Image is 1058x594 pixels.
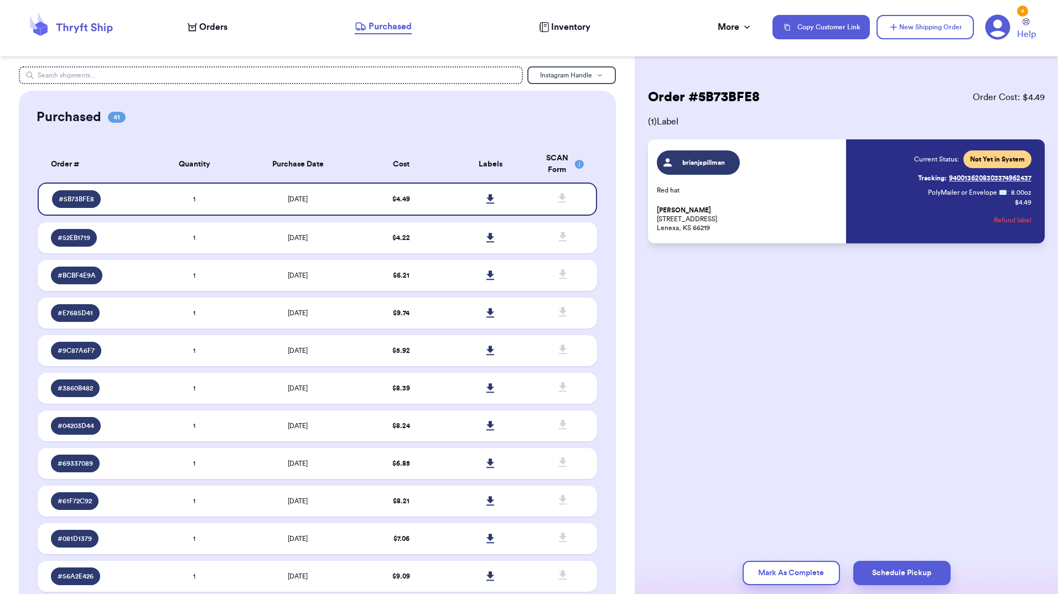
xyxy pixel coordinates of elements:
span: $ 8.39 [392,385,410,392]
span: # 61F72C92 [58,497,92,506]
span: : [1007,188,1009,197]
span: 1 [193,272,195,279]
span: [DATE] [288,347,308,354]
span: 1 [193,310,195,316]
span: 1 [193,535,195,542]
span: $ 7.06 [393,535,409,542]
span: Tracking: [918,174,947,183]
a: Help [1017,18,1036,41]
span: # 56A2E426 [58,572,94,581]
span: # 9C87A6F7 [58,346,95,355]
div: SCAN Form [542,153,584,176]
span: # E7685D41 [58,309,93,317]
h2: Order # 5B73BFE8 [648,88,760,106]
span: Inventory [551,20,590,34]
span: [DATE] [288,272,308,279]
span: $ 5.92 [392,347,410,354]
div: More [718,20,753,34]
span: $ 4.49 [392,196,410,202]
button: New Shipping Order [877,15,974,39]
button: Refund label [994,208,1031,232]
p: $ 4.49 [1015,198,1031,207]
span: $ 9.74 [393,310,409,316]
span: Not Yet in System [970,155,1025,164]
h2: Purchased [37,108,101,126]
p: [STREET_ADDRESS] Lenexa, KS 66219 [657,206,839,232]
input: Search shipments... [19,66,522,84]
a: Inventory [539,20,590,34]
button: Mark As Complete [743,561,840,585]
span: Order Cost: $ 4.49 [973,91,1045,104]
span: 1 [193,423,195,429]
span: [DATE] [288,235,308,241]
th: Cost [356,146,446,183]
span: [DATE] [288,196,308,202]
button: Copy Customer Link [772,15,870,39]
p: Red hat [657,186,839,195]
th: Order # [38,146,149,183]
span: PolyMailer or Envelope ✉️ [928,189,1007,196]
span: 8.00 oz [1011,188,1031,197]
span: ( 1 ) Label [648,115,1045,128]
span: brianjspillman [677,158,730,167]
span: [DATE] [288,460,308,467]
span: $ 8.24 [392,423,410,429]
span: [DATE] [288,573,308,580]
span: [DATE] [288,423,308,429]
span: # BCBF4E9A [58,271,96,280]
span: 1 [193,460,195,467]
th: Labels [446,146,536,183]
span: 1 [193,385,195,392]
span: $ 9.09 [392,573,410,580]
span: Orders [199,20,227,34]
span: # 04203D44 [58,421,94,430]
div: 4 [1017,6,1028,17]
span: 1 [193,573,195,580]
a: Orders [188,20,227,34]
span: [PERSON_NAME] [657,206,711,215]
span: # 081D1379 [58,534,92,543]
span: $ 6.21 [393,272,409,279]
span: [DATE] [288,498,308,504]
span: 1 [193,498,195,504]
span: # 69337089 [58,459,93,468]
span: Current Status: [914,155,959,164]
button: Schedule Pickup [853,561,951,585]
th: Purchase Date [239,146,356,183]
span: [DATE] [288,535,308,542]
span: 1 [193,196,195,202]
th: Quantity [149,146,239,183]
span: $ 8.21 [393,498,409,504]
span: Help [1017,28,1036,41]
span: # 5B73BFE8 [59,195,94,204]
span: [DATE] [288,310,308,316]
a: 4 [985,14,1010,40]
span: [DATE] [288,385,308,392]
a: Tracking:9400136208303374962437 [918,169,1031,187]
span: 41 [108,112,126,123]
span: 1 [193,235,195,241]
span: $ 6.85 [392,460,410,467]
span: Instagram Handle [540,72,592,79]
button: Instagram Handle [527,66,616,84]
a: Purchased [355,20,412,34]
span: # 3860B482 [58,384,93,393]
span: 1 [193,347,195,354]
span: $ 4.22 [392,235,410,241]
span: # 52EB1719 [58,233,90,242]
span: Purchased [369,20,412,33]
